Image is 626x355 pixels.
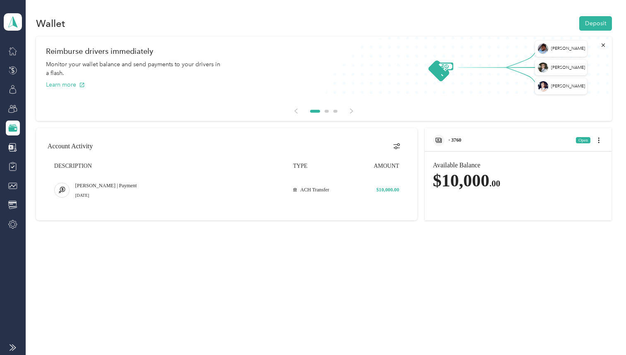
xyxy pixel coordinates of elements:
h1: Reimburse drivers immediately [46,47,602,56]
button: Deposit [579,16,612,31]
h1: Wallet [36,19,65,28]
button: Learn more [46,80,85,89]
iframe: Everlance-gr Chat Button Frame [580,309,626,355]
div: Monitor your wallet balance and send payments to your drivers in a flash. [46,60,224,77]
